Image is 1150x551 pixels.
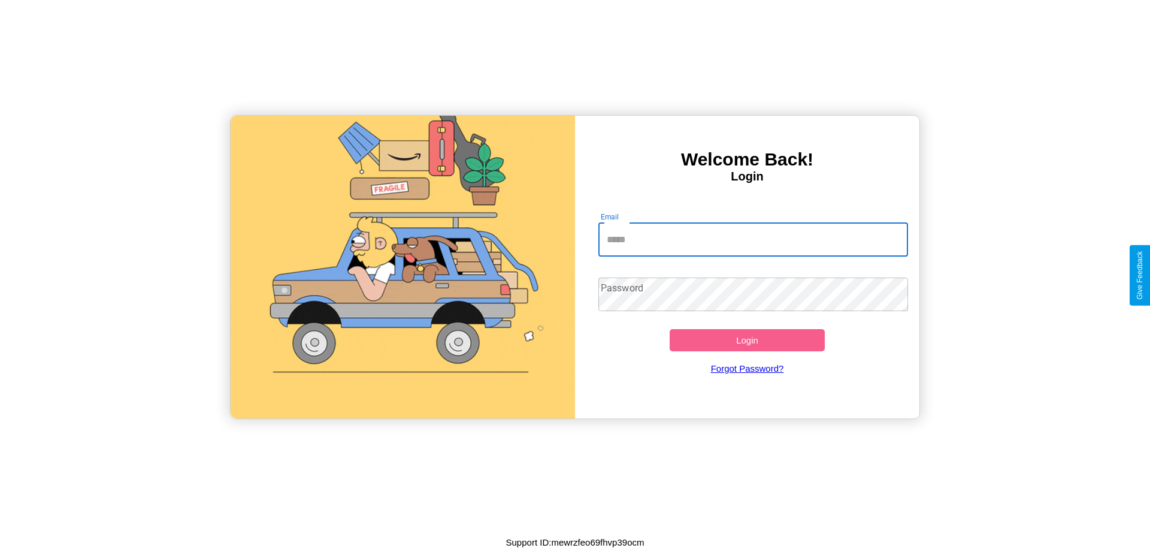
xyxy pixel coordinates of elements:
[575,149,919,170] h3: Welcome Back!
[575,170,919,183] h4: Login
[231,116,575,418] img: gif
[1136,251,1144,300] div: Give Feedback
[506,534,644,550] p: Support ID: mewrzfeo69fhvp39ocm
[592,351,903,386] a: Forgot Password?
[670,329,825,351] button: Login
[601,212,619,222] label: Email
